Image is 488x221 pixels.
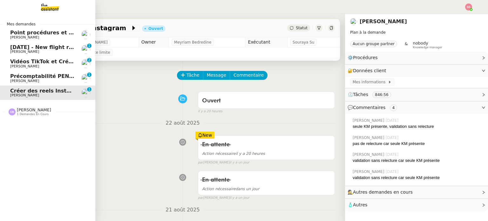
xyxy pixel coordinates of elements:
[353,105,385,110] span: Commentaires
[348,105,400,110] span: 💬
[202,187,236,191] span: Action nécessaire
[234,72,264,79] span: Commentaire
[10,88,85,94] span: Créer des reels Instagram
[10,93,39,97] span: [PERSON_NAME]
[345,199,488,211] div: 🧴Autres
[372,92,391,98] nz-tag: 846:56
[10,35,39,39] span: [PERSON_NAME]
[350,30,386,35] span: Plan à la demande
[81,74,90,83] img: users%2FSoHiyPZ6lTh48rkksBJmVXB4Fxh1%2Favatar%2F784cdfc3-6442-45b8-8ed3-42f1cc9271a4
[386,118,400,123] span: [DATE]
[413,46,442,49] span: Knowledge manager
[353,169,386,175] span: [PERSON_NAME]
[386,135,400,141] span: [DATE]
[405,41,408,49] span: &
[10,50,39,54] span: [PERSON_NAME]
[88,44,91,49] p: 1
[353,157,483,164] div: validation sans relecture car seule KM présente
[139,37,169,47] td: Owner
[148,27,163,31] div: Ouvert
[198,160,249,165] small: [PERSON_NAME]
[293,39,314,45] span: Souraya Su
[202,187,260,191] span: dans un jour
[88,73,91,78] p: 1
[202,151,236,156] span: Action nécessaire
[160,206,205,214] span: 21 août 2025
[10,79,39,83] span: [PERSON_NAME]
[10,59,138,65] span: Vidéos TikTok et Créatives META - août 2025
[87,87,91,92] nz-badge-sup: 1
[353,79,388,85] span: Mes informations
[348,190,416,195] span: 🕵️
[186,72,200,79] span: Tâche
[177,71,203,80] button: Tâche
[10,44,141,50] span: [DATE] - New flight request - [PERSON_NAME]
[353,92,368,97] span: Tâches
[413,41,428,45] span: nobody
[353,202,367,207] span: Autres
[353,152,386,157] span: [PERSON_NAME]
[202,98,221,104] span: Ouvert
[160,119,205,128] span: 22 août 2025
[413,41,442,49] app-user-label: Knowledge manager
[353,55,378,60] span: Procédures
[81,30,90,39] img: users%2FW4OQjB9BRtYK2an7yusO0WsYLsD3%2Favatar%2F28027066-518b-424c-8476-65f2e549ac29
[88,58,91,64] p: 2
[174,39,211,45] span: Meyriam Bedredine
[245,37,288,47] td: Exécutant
[17,113,49,116] span: 1 demandes en cours
[348,92,396,97] span: ⏲️
[353,68,386,73] span: Données client
[81,45,90,54] img: users%2FC9SBsJ0duuaSgpQFj5LgoEX8n0o2%2Favatar%2Fec9d51b8-9413-4189-adfb-7be4d8c96a3c
[350,41,397,47] nz-tag: Aucun groupe partner
[386,169,400,175] span: [DATE]
[203,71,230,80] button: Message
[230,160,249,165] span: il y a un jour
[3,21,39,27] span: Mes demandes
[198,195,249,201] small: [PERSON_NAME]
[88,87,91,93] p: 1
[230,195,249,201] span: il y a un jour
[207,72,226,79] span: Message
[87,73,91,77] nz-badge-sup: 1
[198,109,222,114] span: il y a 20 heures
[202,151,265,156] span: il y a 20 heures
[198,195,203,201] span: par
[348,202,367,207] span: 🧴
[198,160,203,165] span: par
[465,3,472,10] img: svg
[345,88,488,101] div: ⏲️Tâches 846:56
[202,177,230,183] span: En attente
[10,64,39,68] span: [PERSON_NAME]
[195,132,215,139] div: New
[353,135,386,141] span: [PERSON_NAME]
[353,141,483,147] div: pas de relecture car seule KM présente
[360,18,407,24] a: [PERSON_NAME]
[9,108,16,115] img: svg
[390,105,397,111] nz-tag: 4
[17,107,51,112] span: [PERSON_NAME]
[87,44,91,48] nz-badge-sup: 1
[348,54,381,61] span: ⚙️
[386,152,400,157] span: [DATE]
[353,190,413,195] span: Autres demandes en cours
[353,123,483,130] div: seule KM présente, validation sans relecture
[353,175,483,181] div: validation sans relecture car seule KM présente
[81,88,90,97] img: users%2FoFdbodQ3TgNoWt9kP3GXAs5oaCq1%2Favatar%2Fprofile-pic.png
[230,71,268,80] button: Commentaire
[345,101,488,114] div: 💬Commentaires 4
[353,118,386,123] span: [PERSON_NAME]
[10,73,126,79] span: Précomptabilité PENNYLANE - août 2025
[87,58,91,62] nz-badge-sup: 2
[345,186,488,198] div: 🕵️Autres demandes en cours
[348,67,389,74] span: 🔐
[350,18,357,25] img: users%2FoFdbodQ3TgNoWt9kP3GXAs5oaCq1%2Favatar%2Fprofile-pic.png
[345,52,488,64] div: ⚙️Procédures
[10,30,80,36] span: Point procédures et FAQ
[202,142,230,148] span: En attente
[81,59,90,68] img: users%2FCk7ZD5ubFNWivK6gJdIkoi2SB5d2%2Favatar%2F3f84dbb7-4157-4842-a987-fca65a8b7a9a
[296,26,308,30] span: Statut
[345,65,488,77] div: 🔐Données client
